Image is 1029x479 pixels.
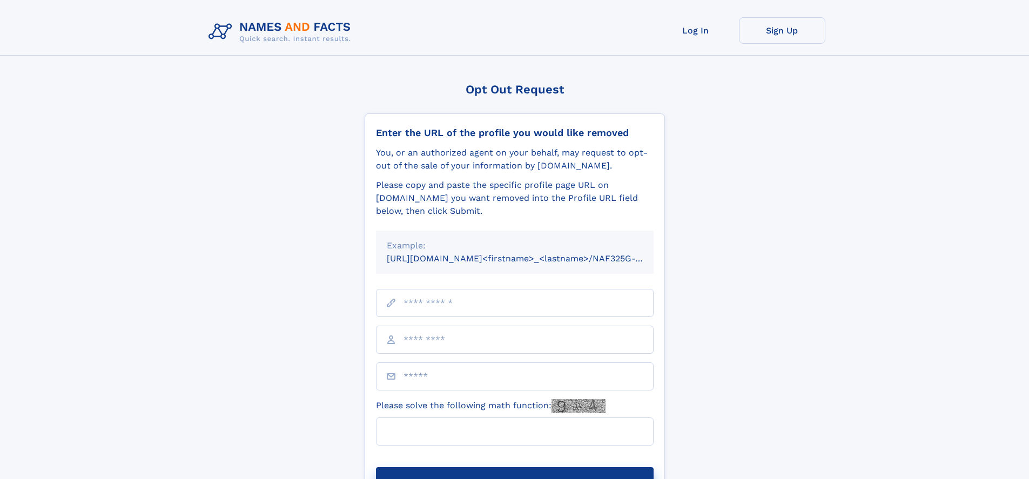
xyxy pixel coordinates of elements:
[387,253,674,264] small: [URL][DOMAIN_NAME]<firstname>_<lastname>/NAF325G-xxxxxxxx
[376,179,654,218] div: Please copy and paste the specific profile page URL on [DOMAIN_NAME] you want removed into the Pr...
[653,17,739,44] a: Log In
[376,399,606,413] label: Please solve the following math function:
[387,239,643,252] div: Example:
[204,17,360,46] img: Logo Names and Facts
[739,17,825,44] a: Sign Up
[376,146,654,172] div: You, or an authorized agent on your behalf, may request to opt-out of the sale of your informatio...
[365,83,665,96] div: Opt Out Request
[376,127,654,139] div: Enter the URL of the profile you would like removed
